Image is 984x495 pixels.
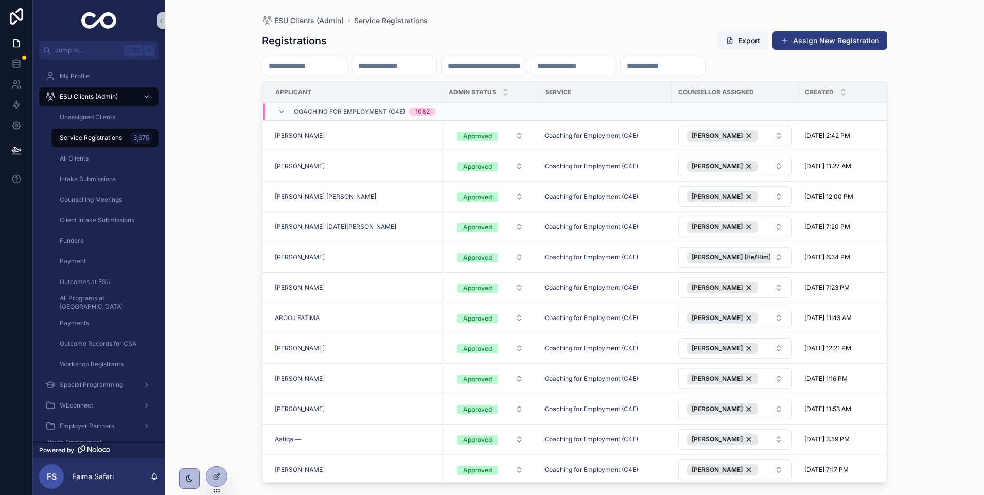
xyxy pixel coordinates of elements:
[544,223,665,231] a: Coaching for Employment (C4E)
[51,334,159,353] a: Outcome Records for CSA
[544,192,665,201] a: Coaching for Employment (C4E)
[463,223,492,232] div: Approved
[275,223,396,231] a: [PERSON_NAME] [DATE][PERSON_NAME]
[678,156,792,176] button: Select Button
[275,435,301,444] span: Aatiqa —
[544,253,638,261] span: Coaching for Employment (C4E)
[463,132,492,141] div: Approved
[415,108,430,116] div: 1082
[60,294,148,311] span: All Programs at [GEOGRAPHIC_DATA]
[804,405,888,413] a: [DATE] 11:53 AM
[804,435,850,444] span: [DATE] 3:59 PM
[678,126,792,146] button: Select Button
[51,293,159,312] a: All Programs at [GEOGRAPHIC_DATA]
[687,191,758,202] button: Unselect 8
[275,132,436,140] a: [PERSON_NAME]
[449,248,532,267] button: Select Button
[678,308,792,328] button: Select Button
[275,284,436,292] a: [PERSON_NAME]
[449,339,532,358] button: Select Button
[448,339,532,358] a: Select Button
[55,46,120,55] span: Jump to...
[544,284,665,292] a: Coaching for Employment (C4E)
[678,246,792,268] a: Select Button
[60,175,116,183] span: Intake Submissions
[772,31,887,50] button: Assign New Registration
[687,252,786,263] button: Unselect 12
[544,405,665,413] a: Coaching for Employment (C4E)
[60,401,93,410] span: WEconnect
[448,369,532,388] a: Select Button
[544,223,638,231] span: Coaching for Employment (C4E)
[449,461,532,479] button: Select Button
[544,162,638,170] span: Coaching for Employment (C4E)
[275,192,376,201] a: [PERSON_NAME] [PERSON_NAME]
[60,422,114,430] span: Employer Partners
[544,405,638,413] span: Coaching for Employment (C4E)
[804,284,888,292] a: [DATE] 7:23 PM
[60,340,136,348] span: Outcome Records for CSA
[544,132,638,140] a: Coaching for Employment (C4E)
[51,129,159,147] a: Service Registrations3,675
[804,132,850,140] span: [DATE] 2:42 PM
[678,307,792,329] a: Select Button
[544,192,638,201] a: Coaching for Employment (C4E)
[678,429,792,450] a: Select Button
[687,373,758,384] button: Unselect 7
[449,278,532,297] button: Select Button
[39,41,159,60] button: Jump to...CtrlK
[51,273,159,291] a: Outcomes at ESU
[51,232,159,250] a: Funders
[678,368,792,390] a: Select Button
[39,376,159,394] a: Special Programming
[687,403,758,415] button: Unselect 8
[544,284,638,292] a: Coaching for Employment (C4E)
[448,399,532,419] a: Select Button
[544,435,665,444] a: Coaching for Employment (C4E)
[51,355,159,374] a: Workshop Registrants
[60,381,123,389] span: Special Programming
[678,399,792,419] button: Select Button
[275,466,436,474] a: [PERSON_NAME]
[262,33,327,48] h1: Registrations
[449,400,532,418] button: Select Button
[692,223,743,231] span: [PERSON_NAME]
[448,217,532,237] a: Select Button
[448,430,532,449] a: Select Button
[449,157,532,175] button: Select Button
[463,375,492,384] div: Approved
[60,360,124,368] span: Workshop Registrants
[51,314,159,332] a: Payments
[60,257,86,266] span: Payment
[544,162,665,170] a: Coaching for Employment (C4E)
[804,375,888,383] a: [DATE] 1:16 PM
[449,309,532,327] button: Select Button
[544,375,638,383] a: Coaching for Employment (C4E)
[678,125,792,147] a: Select Button
[687,343,758,354] button: Unselect 9
[275,344,325,352] a: [PERSON_NAME]
[692,405,743,413] span: [PERSON_NAME]
[678,429,792,450] button: Select Button
[544,435,638,444] a: Coaching for Employment (C4E)
[81,12,117,29] img: App logo
[275,284,325,292] a: [PERSON_NAME]
[804,344,851,352] span: [DATE] 12:21 PM
[448,187,532,206] a: Select Button
[678,186,792,207] button: Select Button
[47,438,135,455] span: Youth Employment Connections
[275,314,320,322] a: AROOJ FATIMA
[275,253,325,261] a: [PERSON_NAME]
[678,247,792,268] button: Select Button
[692,253,771,261] span: [PERSON_NAME] (He/Him)
[275,375,325,383] span: [PERSON_NAME]
[804,192,853,201] span: [DATE] 12:00 PM
[60,93,118,101] span: ESU Clients (Admin)
[678,459,792,480] button: Select Button
[275,435,436,444] a: Aatiqa —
